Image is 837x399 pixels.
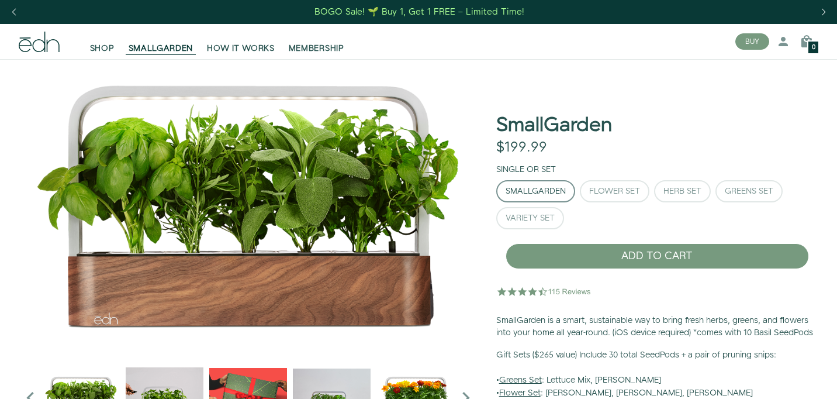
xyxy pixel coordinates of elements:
a: MEMBERSHIP [282,29,351,54]
div: Greens Set [725,187,773,195]
div: Flower Set [589,187,640,195]
img: Official-EDN-SMALLGARDEN-HERB-HERO-SLV-2000px_4096x.png [19,59,478,352]
a: SHOP [83,29,122,54]
label: Single or Set [496,164,556,176]
a: HOW IT WORKS [200,29,281,54]
span: SMALLGARDEN [129,43,193,54]
span: MEMBERSHIP [289,43,344,54]
div: BOGO Sale! 🌱 Buy 1, Get 1 FREE – Limited Time! [314,6,524,18]
iframe: Opens a widget where you can find more information [746,364,825,393]
button: Herb Set [654,180,711,202]
div: SmallGarden [506,187,566,195]
b: Gift Sets ($265 value) Include 30 total SeedPods + a pair of pruning snips: [496,349,776,361]
button: Variety Set [496,207,564,229]
button: Greens Set [715,180,783,202]
button: ADD TO CART [506,243,809,269]
div: Variety Set [506,214,555,222]
u: Flower Set [499,387,541,399]
span: 0 [812,44,815,51]
a: BOGO Sale! 🌱 Buy 1, Get 1 FREE – Limited Time! [314,3,526,21]
div: Herb Set [663,187,701,195]
h1: SmallGarden [496,115,612,136]
div: 1 / 6 [19,59,478,352]
button: SmallGarden [496,180,575,202]
u: Greens Set [499,374,542,386]
span: HOW IT WORKS [207,43,274,54]
a: SMALLGARDEN [122,29,200,54]
p: SmallGarden is a smart, sustainable way to bring fresh herbs, greens, and flowers into your home ... [496,315,818,340]
span: SHOP [90,43,115,54]
div: $199.99 [496,139,547,156]
img: 4.5 star rating [496,280,593,303]
button: BUY [735,33,769,50]
button: Flower Set [580,180,649,202]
